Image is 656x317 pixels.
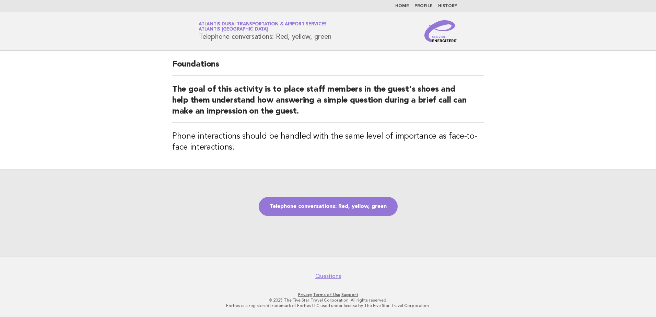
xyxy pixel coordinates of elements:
[118,297,538,303] p: © 2025 The Five Star Travel Corporation. All rights reserved.
[315,273,341,280] a: Questions
[199,22,327,32] a: Atlantis Dubai Transportation & Airport ServicesAtlantis [GEOGRAPHIC_DATA]
[172,84,484,123] h2: The goal of this activity is to place staff members in the guest's shoes and help them understand...
[118,303,538,308] p: Forbes is a registered trademark of Forbes LLC used under license by The Five Star Travel Corpora...
[199,22,331,40] h1: Telephone conversations: Red, yellow, green
[118,292,538,297] p: · ·
[259,197,398,216] a: Telephone conversations: Red, yellow, green
[414,4,433,8] a: Profile
[395,4,409,8] a: Home
[172,59,484,76] h2: Foundations
[313,292,340,297] a: Terms of Use
[199,27,268,32] span: Atlantis [GEOGRAPHIC_DATA]
[438,4,457,8] a: History
[424,20,457,42] img: Service Energizers
[172,131,484,153] h3: Phone interactions should be handled with the same level of importance as face-to-face interactions.
[298,292,312,297] a: Privacy
[341,292,358,297] a: Support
